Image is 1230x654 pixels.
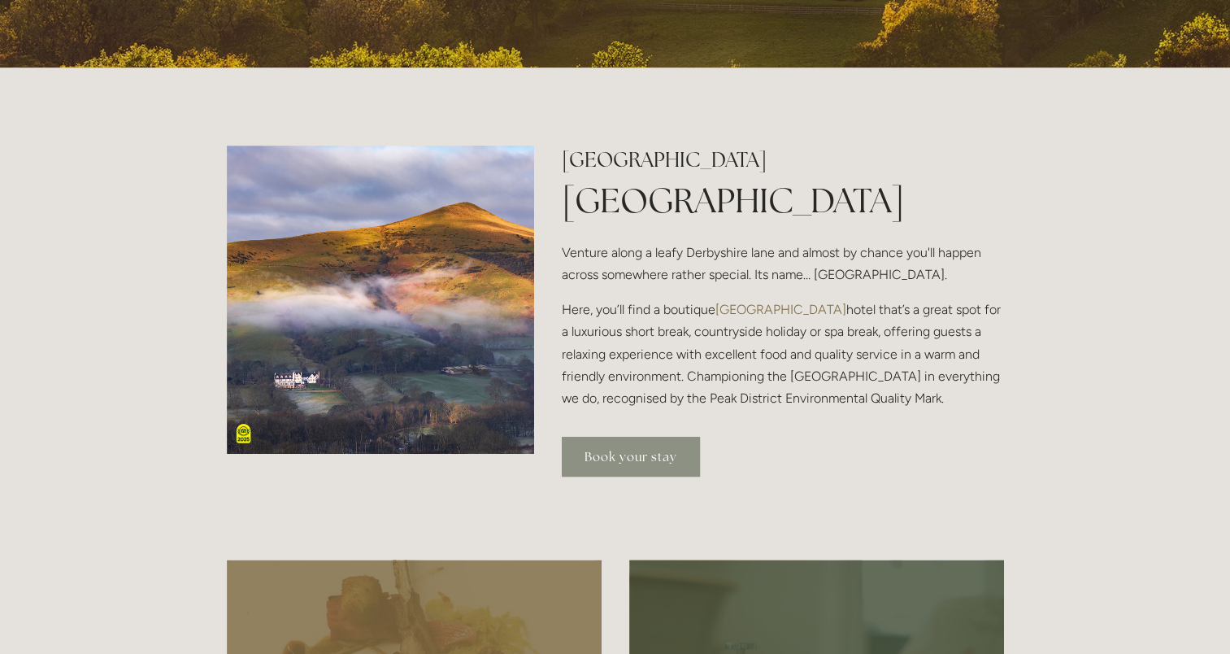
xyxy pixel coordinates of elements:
a: Book your stay [562,437,700,477]
h2: [GEOGRAPHIC_DATA] [562,146,1003,174]
img: Peak District National Park- misty Lose Hill View. Losehill House [227,146,535,454]
h1: [GEOGRAPHIC_DATA] [562,177,1003,225]
a: [GEOGRAPHIC_DATA] [715,302,846,317]
p: Venture along a leafy Derbyshire lane and almost by chance you'll happen across somewhere rather ... [562,242,1003,286]
p: Here, you’ll find a boutique hotel that’s a great spot for a luxurious short break, countryside h... [562,299,1003,409]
